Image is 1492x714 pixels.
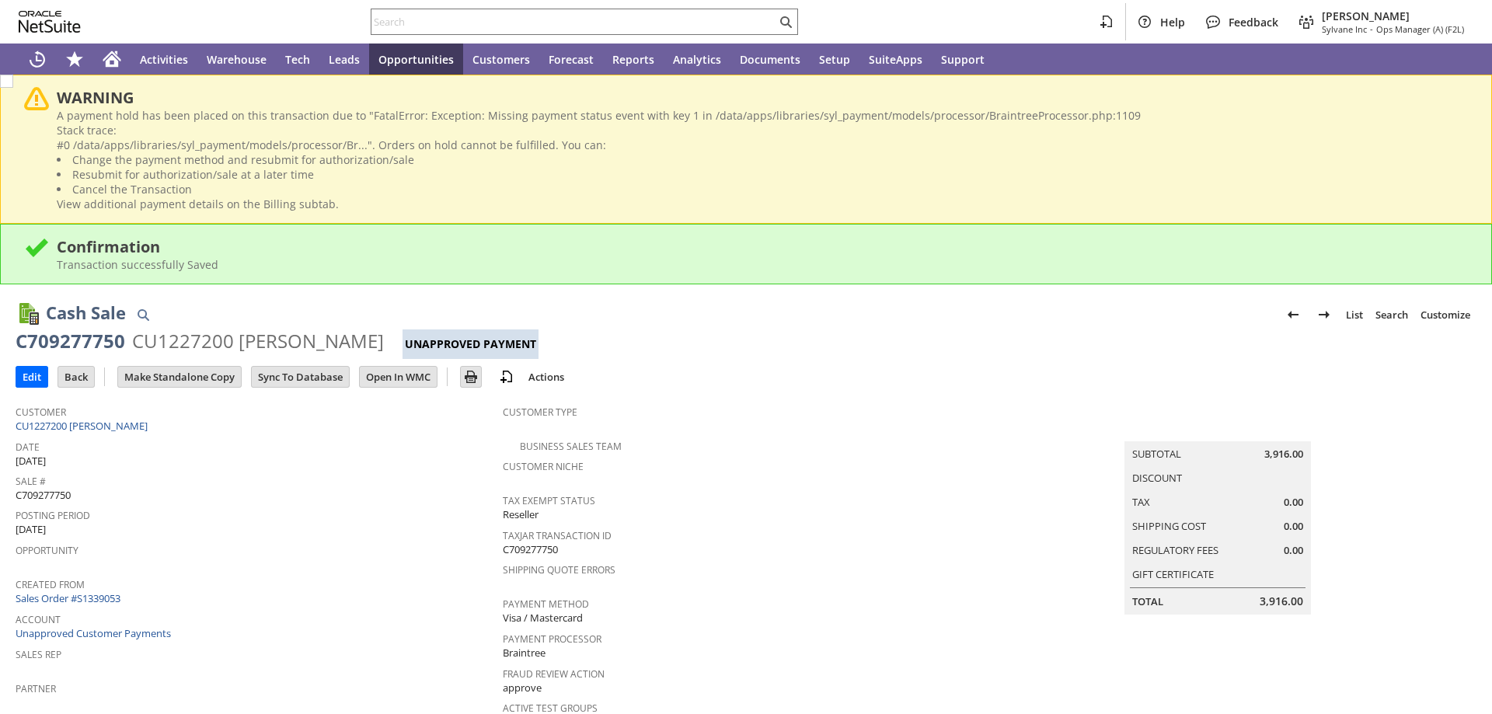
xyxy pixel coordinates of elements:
a: Warehouse [197,44,276,75]
a: Regulatory Fees [1132,543,1218,557]
a: Search [1369,302,1414,327]
input: Make Standalone Copy [118,367,241,387]
svg: logo [19,11,81,33]
span: Sylvane Inc [1322,23,1367,35]
a: Reports [603,44,664,75]
svg: Recent Records [28,50,47,68]
a: Sales Rep [16,648,61,661]
span: Reports [612,52,654,67]
a: Opportunity [16,544,78,557]
div: CU1227200 [PERSON_NAME] [132,329,384,354]
div: Confirmation [57,236,1468,257]
span: Forecast [549,52,594,67]
div: WARNING [57,87,1468,108]
a: Customer Niche [503,460,584,473]
a: Home [93,44,131,75]
span: - [1370,23,1373,35]
a: Date [16,441,40,454]
span: [DATE] [16,522,46,537]
span: approve [503,681,542,695]
span: 3,916.00 [1260,594,1303,609]
div: A payment hold has been placed on this transaction due to "FatalError: Exception: Missing payment... [57,108,1468,211]
span: Analytics [673,52,721,67]
a: Account [16,613,61,626]
span: Leads [329,52,360,67]
svg: Home [103,50,121,68]
a: TaxJar Transaction ID [503,529,612,542]
a: Payment Processor [503,632,601,646]
h1: Cash Sale [46,300,126,326]
a: Sale # [16,475,46,488]
a: Opportunities [369,44,463,75]
span: [DATE] [16,454,46,468]
span: [PERSON_NAME] [1322,9,1464,23]
span: Activities [140,52,188,67]
input: Back [58,367,94,387]
a: Leads [319,44,369,75]
a: Unapproved Customer Payments [16,626,171,640]
a: Posting Period [16,509,90,522]
a: Actions [522,370,570,384]
span: Opportunities [378,52,454,67]
input: Print [461,367,481,387]
span: Setup [819,52,850,67]
input: Edit [16,367,47,387]
a: Recent Records [19,44,56,75]
span: Documents [740,52,800,67]
caption: Summary [1124,416,1311,441]
img: add-record.svg [497,367,516,386]
a: Total [1132,594,1163,608]
span: Customers [472,52,530,67]
span: C709277750 [16,488,71,503]
a: Activities [131,44,197,75]
span: Tech [285,52,310,67]
span: Visa / Mastercard [503,611,583,625]
span: Feedback [1229,15,1278,30]
a: Documents [730,44,810,75]
span: Help [1160,15,1185,30]
input: Sync To Database [252,367,349,387]
a: Subtotal [1132,447,1181,461]
a: Forecast [539,44,603,75]
div: Transaction successfully Saved [57,257,1468,272]
li: Change the payment method and resubmit for authorization/sale [57,152,1468,167]
a: Tax Exempt Status [503,494,595,507]
div: C709277750 [16,329,125,354]
div: Shortcuts [56,44,93,75]
a: Customer [16,406,66,419]
li: Cancel the Transaction View additional payment details on the Billing subtab. [57,182,1468,211]
a: Customer Type [503,406,577,419]
a: Shipping Cost [1132,519,1206,533]
span: C709277750 [503,542,558,557]
a: Fraud Review Action [503,667,605,681]
svg: Shortcuts [65,50,84,68]
li: Resubmit for authorization/sale at a later time [57,167,1468,182]
svg: Search [776,12,795,31]
span: 3,916.00 [1264,447,1303,461]
span: Reseller [503,507,539,522]
img: Print [462,367,480,386]
a: CU1227200 [PERSON_NAME] [16,419,152,433]
span: Ops Manager (A) (F2L) [1376,23,1464,35]
a: Analytics [664,44,730,75]
a: Payment Method [503,597,589,611]
a: Tech [276,44,319,75]
input: Open In WMC [360,367,437,387]
a: Partner [16,682,56,695]
span: Warehouse [207,52,267,67]
span: SuiteApps [869,52,922,67]
a: Sales Order #S1339053 [16,591,124,605]
span: 0.00 [1284,495,1303,510]
a: List [1340,302,1369,327]
img: Previous [1284,305,1302,324]
a: Created From [16,578,85,591]
span: 0.00 [1284,543,1303,558]
a: Business Sales Team [520,440,622,453]
img: Next [1315,305,1333,324]
a: Support [932,44,994,75]
a: Tax [1132,495,1150,509]
span: 0.00 [1284,519,1303,534]
a: Gift Certificate [1132,567,1214,581]
a: Shipping Quote Errors [503,563,615,576]
a: Customers [463,44,539,75]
